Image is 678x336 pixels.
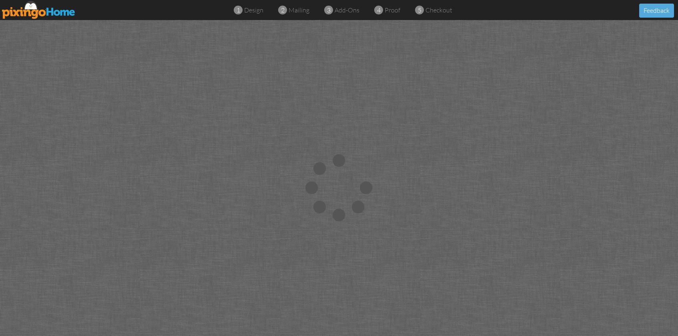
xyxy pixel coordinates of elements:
span: 2 [281,6,285,15]
span: 5 [418,6,421,15]
span: proof [385,6,400,14]
span: mailing [289,6,309,14]
span: add-ons [335,6,359,14]
span: design [244,6,263,14]
span: 3 [327,6,331,15]
img: pixingo logo [2,1,76,19]
span: 4 [377,6,381,15]
button: Feedback [639,4,674,18]
span: checkout [425,6,452,14]
span: 1 [237,6,240,15]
